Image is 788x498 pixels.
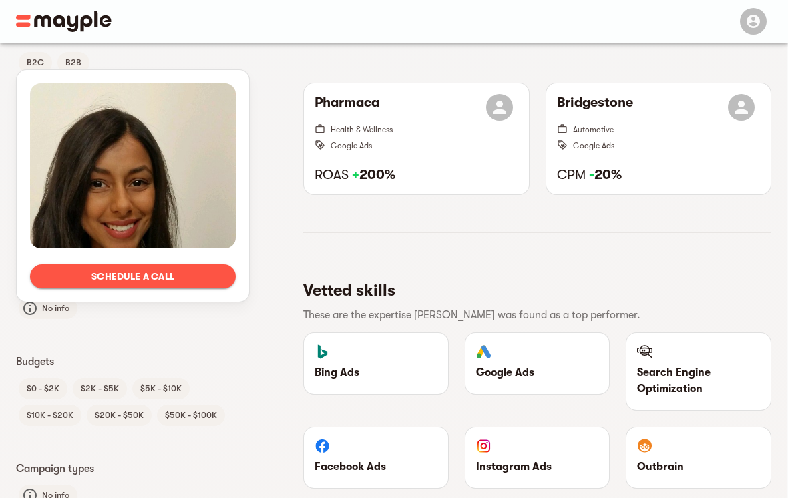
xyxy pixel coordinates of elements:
p: Outbrain [637,459,760,475]
span: + [352,167,359,182]
span: - [589,167,594,182]
h6: Pharmaca [315,94,379,121]
button: BridgestoneAutomotiveGoogle AdsCPM -20% [546,83,771,194]
span: $0 - $2K [19,381,67,397]
span: Menu [732,15,772,25]
span: Google Ads [331,141,372,150]
span: Health & Wellness [331,125,393,134]
span: No info [34,300,77,316]
p: Budgets [16,354,250,370]
span: B2C [19,55,52,71]
p: Bing Ads [315,364,437,381]
h5: Vetted skills [303,280,761,301]
span: Automotive [573,125,614,134]
span: $2K - $5K [73,381,127,397]
strong: 20% [589,167,622,182]
span: B2B [57,55,89,71]
h6: CPM [557,166,760,184]
p: These are the expertise [PERSON_NAME] was found as a top performer. [303,307,761,323]
span: $10K - $20K [19,407,81,423]
h6: ROAS [315,166,518,184]
img: Main logo [16,11,112,32]
span: Google Ads [573,141,614,150]
p: Facebook Ads [315,459,437,475]
span: $5K - $10K [132,381,190,397]
p: Search Engine Optimization [637,364,760,397]
button: PharmacaHealth & WellnessGoogle AdsROAS +200% [304,83,528,194]
strong: 200% [352,167,395,182]
span: $20K - $50K [87,407,152,423]
p: Google Ads [476,364,599,381]
span: $50K - $100K [157,407,225,423]
button: Schedule a call [30,264,236,288]
p: Instagram Ads [476,459,599,475]
p: Campaign types [16,461,250,477]
span: Schedule a call [41,268,225,284]
h6: Bridgestone [557,94,633,121]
